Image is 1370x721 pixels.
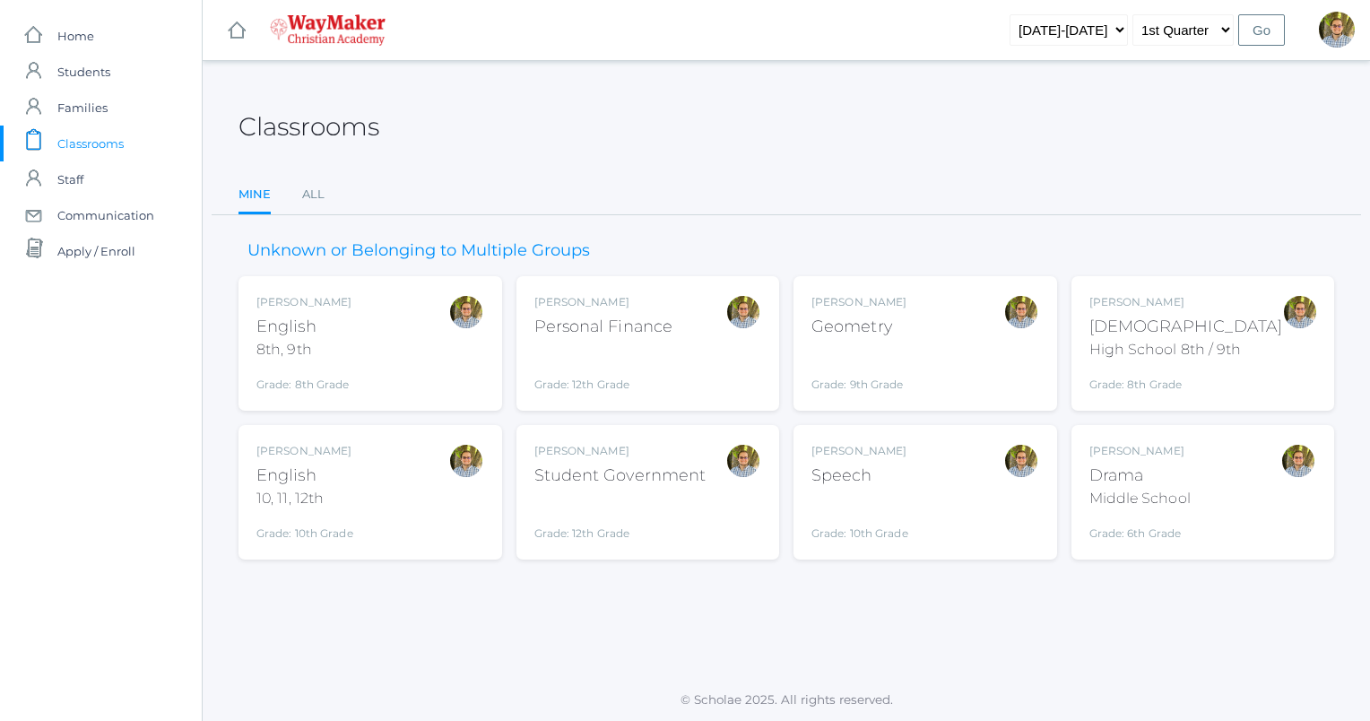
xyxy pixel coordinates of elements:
[448,443,484,479] div: Kylen Braileanu
[811,464,908,488] div: Speech
[811,346,906,393] div: Grade: 9th Grade
[256,517,353,542] div: Grade: 10th Grade
[811,294,906,310] div: [PERSON_NAME]
[811,315,906,339] div: Geometry
[534,315,673,339] div: Personal Finance
[1003,443,1039,479] div: Kylen Braileanu
[534,443,707,459] div: [PERSON_NAME]
[1089,517,1191,542] div: Grade: 6th Grade
[57,161,83,197] span: Staff
[811,495,908,542] div: Grade: 10th Grade
[1238,14,1285,46] input: Go
[1089,368,1283,393] div: Grade: 8th Grade
[448,294,484,330] div: Kylen Braileanu
[1003,294,1039,330] div: Kylen Braileanu
[534,495,707,542] div: Grade: 12th Grade
[1089,488,1191,509] div: Middle School
[238,242,599,260] h3: Unknown or Belonging to Multiple Groups
[256,464,353,488] div: English
[256,339,351,360] div: 8th, 9th
[1319,12,1355,48] div: Kylen Braileanu
[1089,464,1191,488] div: Drama
[725,443,761,479] div: Kylen Braileanu
[534,346,673,393] div: Grade: 12th Grade
[1089,315,1283,339] div: [DEMOGRAPHIC_DATA]
[238,113,379,141] h2: Classrooms
[256,368,351,393] div: Grade: 8th Grade
[57,233,135,269] span: Apply / Enroll
[57,90,108,126] span: Families
[57,126,124,161] span: Classrooms
[534,294,673,310] div: [PERSON_NAME]
[1089,339,1283,360] div: High School 8th / 9th
[238,177,271,215] a: Mine
[256,443,353,459] div: [PERSON_NAME]
[1280,443,1316,479] div: Kylen Braileanu
[1089,294,1283,310] div: [PERSON_NAME]
[256,315,351,339] div: English
[1089,443,1191,459] div: [PERSON_NAME]
[57,197,154,233] span: Communication
[57,54,110,90] span: Students
[811,443,908,459] div: [PERSON_NAME]
[302,177,325,213] a: All
[725,294,761,330] div: Kylen Braileanu
[270,14,386,46] img: waymaker-logo-stack-white-1602f2b1af18da31a5905e9982d058868370996dac5278e84edea6dabf9a3315.png
[1282,294,1318,330] div: Kylen Braileanu
[57,18,94,54] span: Home
[534,464,707,488] div: Student Government
[256,488,353,509] div: 10, 11, 12th
[203,691,1370,708] p: © Scholae 2025. All rights reserved.
[256,294,351,310] div: [PERSON_NAME]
